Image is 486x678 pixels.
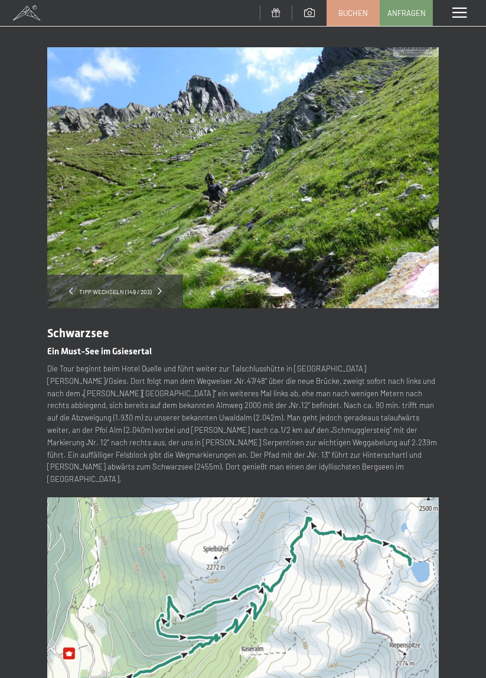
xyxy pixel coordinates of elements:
[47,47,439,308] img: Schwarzsee
[387,8,426,18] span: Anfragen
[47,346,152,357] span: Ein Must-See im Gsiesertal
[73,288,158,296] span: Tipp wechseln (149 / 203)
[327,1,379,25] a: Buchen
[47,363,439,485] p: Die Tour beginnt beim Hotel Quelle und führt weiter zur Talschlusshütte in [GEOGRAPHIC_DATA][PERS...
[338,8,368,18] span: Buchen
[47,326,109,340] span: Schwarzsee
[380,1,432,25] a: Anfragen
